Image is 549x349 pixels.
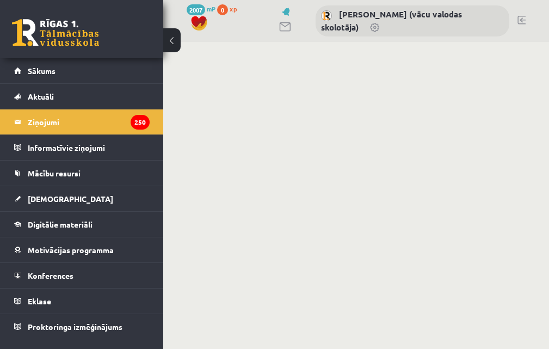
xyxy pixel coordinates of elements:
a: [PERSON_NAME] (vācu valodas skolotāja) [321,9,462,33]
a: 0 xp [217,4,242,13]
a: [DEMOGRAPHIC_DATA] [14,186,150,211]
a: Informatīvie ziņojumi [14,135,150,160]
a: Rīgas 1. Tālmācības vidusskola [12,19,99,46]
img: Inga Volfa (vācu valodas skolotāja) [321,10,332,21]
span: Sākums [28,66,55,76]
span: Mācību resursi [28,168,81,178]
span: [DEMOGRAPHIC_DATA] [28,194,113,204]
a: Proktoringa izmēģinājums [14,314,150,339]
span: Konferences [28,271,73,280]
span: Eklase [28,296,51,306]
span: Proktoringa izmēģinājums [28,322,122,332]
a: Aktuāli [14,84,150,109]
span: Digitālie materiāli [28,219,92,229]
span: 2007 [187,4,205,15]
i: 250 [131,115,150,130]
a: Mācību resursi [14,161,150,186]
a: Digitālie materiāli [14,212,150,237]
span: Aktuāli [28,91,54,101]
a: Eklase [14,289,150,314]
a: Konferences [14,263,150,288]
legend: Ziņojumi [28,109,150,134]
a: Sākums [14,58,150,83]
legend: Informatīvie ziņojumi [28,135,150,160]
a: Motivācijas programma [14,237,150,262]
span: xp [230,4,237,13]
a: Ziņojumi250 [14,109,150,134]
span: mP [207,4,215,13]
span: 0 [217,4,228,15]
a: 2007 mP [187,4,215,13]
span: Motivācijas programma [28,245,114,255]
